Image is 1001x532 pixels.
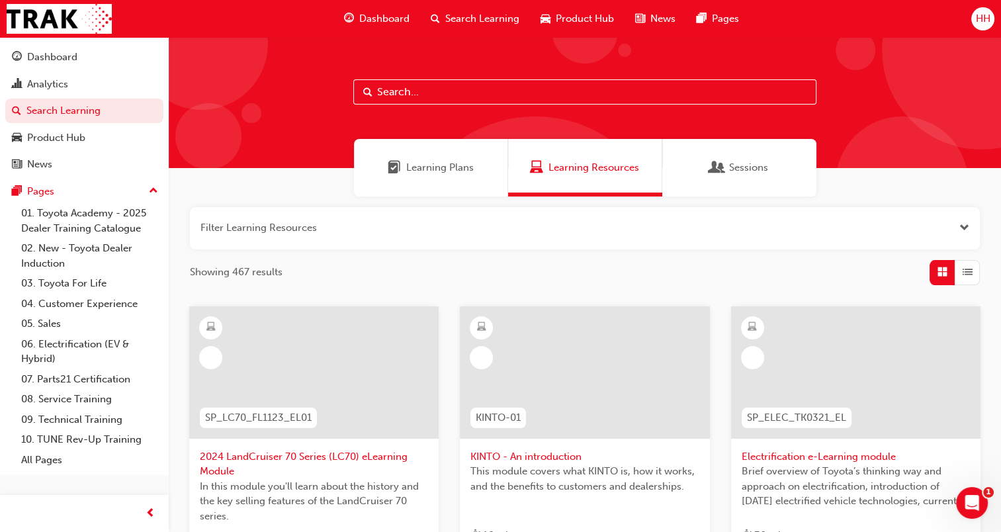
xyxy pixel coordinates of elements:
[16,410,163,430] a: 09. Technical Training
[747,410,846,425] span: SP_ELEC_TK0321_EL
[206,319,216,336] span: learningResourceType_ELEARNING-icon
[635,11,645,27] span: news-icon
[16,429,163,450] a: 10. TUNE Rev-Up Training
[16,450,163,470] a: All Pages
[354,139,508,197] a: Learning PlansLearning Plans
[742,449,970,465] span: Electrification e-Learning module
[344,11,354,27] span: guage-icon
[353,79,816,105] input: Search...
[200,479,428,524] span: In this module you'll learn about the history and the key selling features of the LandCruiser 70 ...
[7,4,112,34] img: Trak
[541,11,550,27] span: car-icon
[937,265,947,280] span: Grid
[333,5,420,32] a: guage-iconDashboard
[729,160,768,175] span: Sessions
[508,139,662,197] a: Learning ResourcesLearning Resources
[16,294,163,314] a: 04. Customer Experience
[530,160,543,175] span: Learning Resources
[16,334,163,369] a: 06. Electrification (EV & Hybrid)
[420,5,530,32] a: search-iconSearch Learning
[16,273,163,294] a: 03. Toyota For Life
[711,160,724,175] span: Sessions
[16,369,163,390] a: 07. Parts21 Certification
[205,410,312,425] span: SP_LC70_FL1123_EL01
[477,319,486,336] span: learningResourceType_ELEARNING-icon
[470,464,699,494] span: This module covers what KINTO is, how it works, and the benefits to customers and dealerships.
[190,265,283,280] span: Showing 467 results
[971,7,994,30] button: HH
[146,506,155,522] span: prev-icon
[27,50,77,65] div: Dashboard
[963,265,973,280] span: List
[445,11,519,26] span: Search Learning
[686,5,750,32] a: pages-iconPages
[697,11,707,27] span: pages-icon
[5,152,163,177] a: News
[16,238,163,273] a: 02. New - Toyota Dealer Induction
[556,11,614,26] span: Product Hub
[200,449,428,479] span: 2024 LandCruiser 70 Series (LC70) eLearning Module
[5,179,163,204] button: Pages
[27,77,68,92] div: Analytics
[470,449,699,465] span: KINTO - An introduction
[712,11,739,26] span: Pages
[27,130,85,146] div: Product Hub
[12,52,22,64] span: guage-icon
[983,487,994,498] span: 1
[625,5,686,32] a: news-iconNews
[16,203,163,238] a: 01. Toyota Academy - 2025 Dealer Training Catalogue
[16,314,163,334] a: 05. Sales
[959,220,969,236] button: Open the filter
[388,160,401,175] span: Learning Plans
[742,464,970,509] span: Brief overview of Toyota’s thinking way and approach on electrification, introduction of [DATE] e...
[975,11,990,26] span: HH
[431,11,440,27] span: search-icon
[12,132,22,144] span: car-icon
[16,389,163,410] a: 08. Service Training
[27,157,52,172] div: News
[5,42,163,179] button: DashboardAnalyticsSearch LearningProduct HubNews
[5,126,163,150] a: Product Hub
[27,184,54,199] div: Pages
[662,139,816,197] a: SessionsSessions
[5,72,163,97] a: Analytics
[359,11,410,26] span: Dashboard
[5,99,163,123] a: Search Learning
[12,186,22,198] span: pages-icon
[748,319,757,336] span: learningResourceType_ELEARNING-icon
[12,159,22,171] span: news-icon
[12,79,22,91] span: chart-icon
[548,160,639,175] span: Learning Resources
[363,85,372,100] span: Search
[956,487,988,519] iframe: Intercom live chat
[650,11,675,26] span: News
[530,5,625,32] a: car-iconProduct Hub
[406,160,474,175] span: Learning Plans
[12,105,21,117] span: search-icon
[149,183,158,200] span: up-icon
[5,45,163,69] a: Dashboard
[476,410,521,425] span: KINTO-01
